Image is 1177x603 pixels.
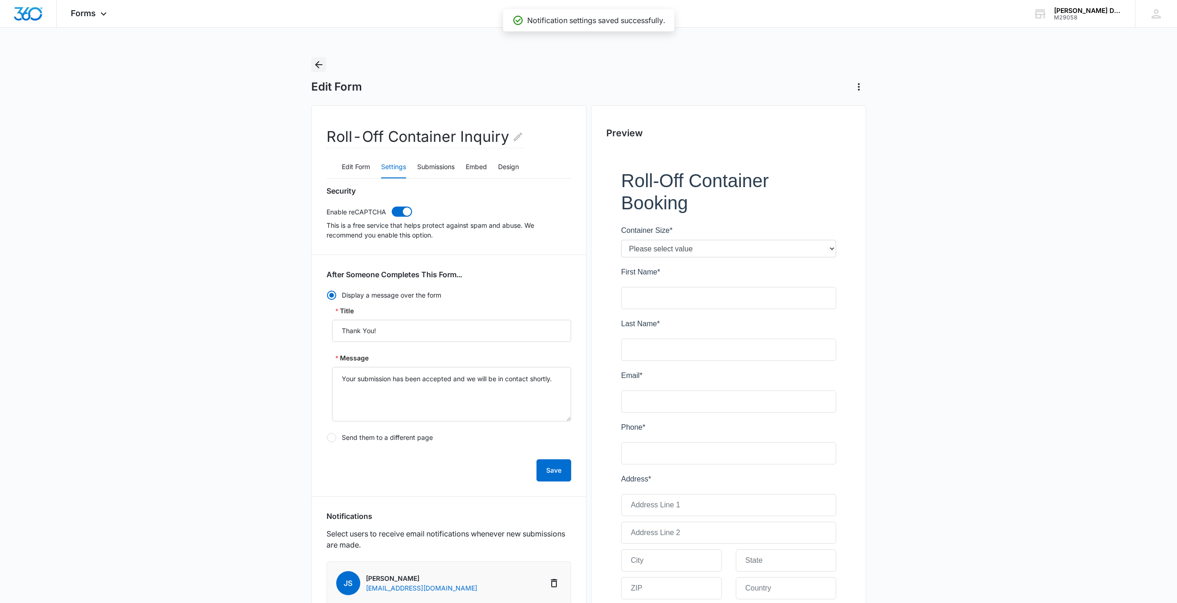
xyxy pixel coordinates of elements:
p: Enable reCAPTCHA [327,207,386,217]
span: Submit [6,579,29,586]
button: Submissions [417,156,455,178]
p: This is a free service that helps protect against spam and abuse. We recommend you enable this op... [327,220,571,240]
button: Edit Form Name [512,126,524,148]
h3: Security [327,186,356,195]
h2: Roll-Off Container Inquiry [327,126,524,148]
button: Actions [851,79,866,94]
label: Title [336,306,354,316]
textarea: Message [332,367,571,421]
p: Select users to receive email notifications whenever new submissions are made. [327,528,571,550]
button: Design [498,156,519,178]
h3: Notifications [327,512,372,521]
span: JS [336,571,360,595]
input: Country [115,408,216,430]
button: Delete Notification [547,576,561,591]
p: [PERSON_NAME] [366,573,477,583]
button: Save [536,459,571,481]
iframe: reCAPTCHA [183,569,301,597]
label: Display a message over the form [327,290,571,300]
h3: After Someone Completes This Form... [327,270,462,279]
input: State [115,380,216,402]
button: Edit Form [342,156,370,178]
button: Settings [381,156,406,178]
button: Embed [466,156,487,178]
p: [EMAIL_ADDRESS][DOMAIN_NAME] [366,583,477,593]
div: account id [1054,14,1122,21]
h2: Preview [606,126,851,140]
span: Forms [71,8,96,18]
div: account name [1054,7,1122,14]
p: Notification settings saved successfully. [527,15,665,26]
input: Title [332,320,571,342]
label: Send them to a different page [327,432,571,443]
h1: Edit Form [311,80,362,94]
label: Message [336,353,369,363]
button: Back [311,57,326,72]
